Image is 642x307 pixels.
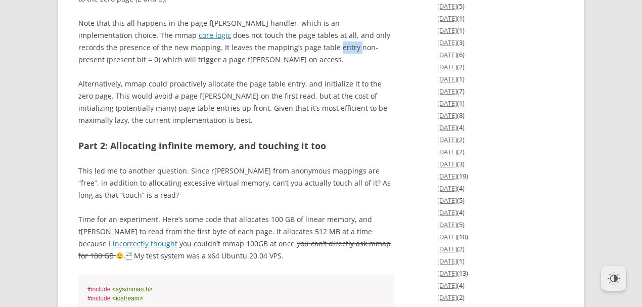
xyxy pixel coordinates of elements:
[132,91,153,101] span: ould
[125,79,131,89] span: m
[349,30,359,40] span: ll,
[305,214,309,224] span: li
[437,97,564,109] li: (1)
[295,103,298,113] span: t
[115,115,117,125] span: l
[161,42,164,52] span: t
[253,103,272,113] span: ont.
[371,79,382,89] span: he
[97,214,107,224] span: or
[437,85,564,97] li: (7)
[270,18,279,28] span: ha
[229,55,234,64] span: p
[285,91,298,101] span: irst
[134,30,158,40] span: oice.
[437,171,457,181] a: [DATE]
[233,30,238,40] span: d
[343,42,347,52] span: e
[116,91,130,101] span: his
[184,178,215,188] span: essive
[199,30,231,40] a: core logic
[437,38,457,47] a: [DATE]
[268,42,283,52] span: map
[333,178,336,188] span: t
[437,182,564,194] li: (4)
[205,214,221,224] span: ode
[300,91,303,101] span: r
[78,190,93,200] span: ong
[78,214,372,248] span: an 100 GB of to of It 512 MB at a I
[291,166,304,176] span: ano
[437,158,564,170] li: (3)
[355,91,369,101] span: ost
[286,30,288,40] span: t
[273,166,289,176] span: rom
[119,214,160,224] span: eriment.
[327,214,357,224] span: mory,
[437,36,564,49] li: (3)
[437,61,564,73] li: (2)
[437,269,457,278] a: [DATE]
[211,166,214,176] span: r
[319,55,327,64] span: ac
[437,135,457,144] a: [DATE]
[105,190,118,200] span: hat
[371,79,373,89] span: t
[251,30,256,40] span: n
[355,91,358,101] span: c
[119,42,127,52] span: pr
[437,146,564,158] li: (2)
[191,166,209,176] span: ince
[149,178,157,188] span: all
[160,30,173,40] span: he
[191,42,201,52] span: ma
[291,166,331,176] span: nymous
[78,42,85,52] span: re
[270,18,299,28] span: ndler,
[181,91,198,101] span: age
[325,79,333,89] span: ini
[236,115,253,125] span: est.
[301,18,307,28] span: w
[78,30,132,40] span: ementation
[107,55,113,64] span: (p
[145,115,170,125] span: rrent
[174,42,179,52] span: n
[78,103,114,113] span: ializing
[369,166,380,176] span: re
[132,115,143,125] span: he
[169,79,206,89] span: actively
[437,14,457,23] a: [DATE]
[129,251,132,260] a: 3
[198,55,221,64] span: igger
[232,42,238,52] span: le
[116,103,154,113] span: entially
[78,91,93,101] span: ero
[160,190,163,200] span: r
[437,293,457,302] a: [DATE]
[78,42,378,64] span: -present
[437,12,564,24] li: (1)
[178,103,195,113] span: age
[274,103,279,113] span: G
[251,30,262,40] span: ot
[156,103,162,113] span: m
[333,178,352,188] span: ouch
[120,190,145,200] span: ouch”
[185,55,196,64] span: ill
[128,166,137,176] span: an
[162,55,168,64] span: w
[373,178,375,188] span: i
[437,159,457,168] a: [DATE]
[95,166,105,176] span: ed
[437,121,564,134] li: (4)
[126,251,129,260] a: 2
[288,79,307,89] span: try,
[362,42,376,52] span: non
[255,42,257,52] span: t
[155,91,173,101] span: void
[437,74,457,83] a: [DATE]
[237,79,239,89] span: t
[273,178,277,188] span: c
[437,256,457,266] a: [DATE]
